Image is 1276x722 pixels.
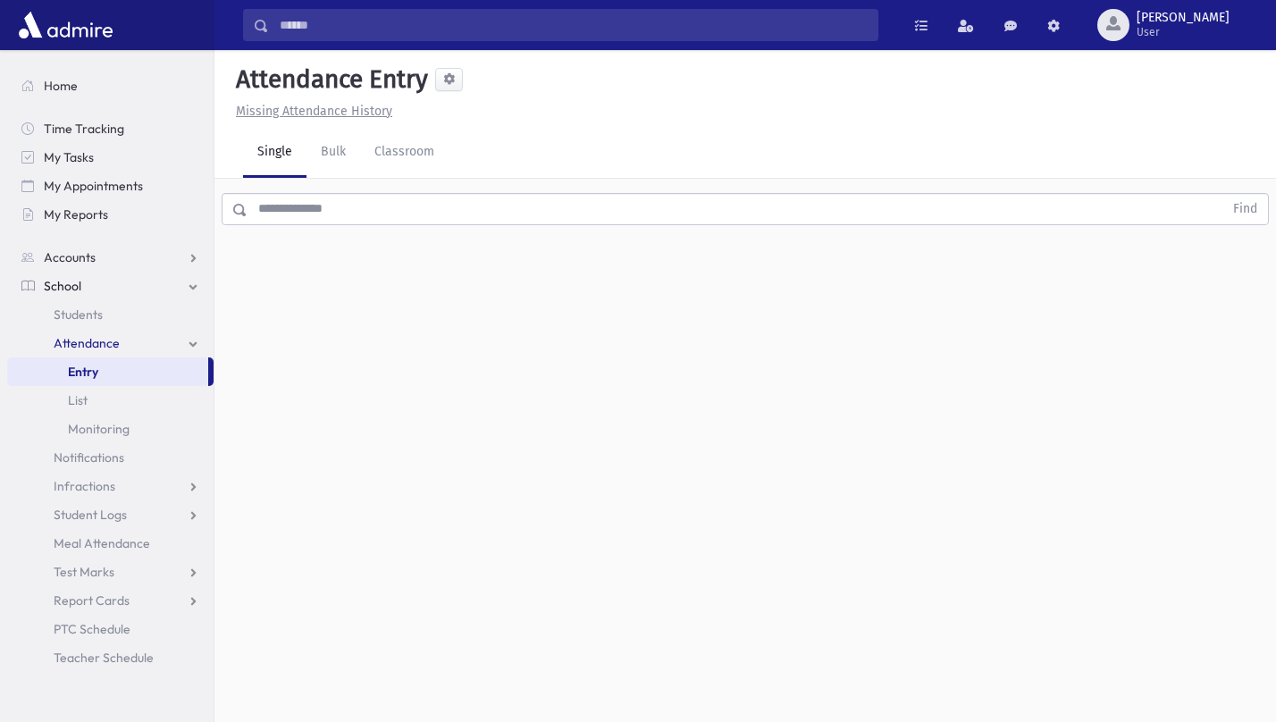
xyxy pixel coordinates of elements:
span: My Appointments [44,178,143,194]
span: Notifications [54,449,124,466]
a: Infractions [7,472,214,500]
span: Home [44,78,78,94]
a: Accounts [7,243,214,272]
h5: Attendance Entry [229,64,428,95]
span: My Reports [44,206,108,222]
a: Home [7,71,214,100]
a: Entry [7,357,208,386]
a: Teacher Schedule [7,643,214,672]
a: Monitoring [7,415,214,443]
button: Find [1222,194,1268,224]
a: My Tasks [7,143,214,172]
span: Test Marks [54,564,114,580]
a: Students [7,300,214,329]
span: PTC Schedule [54,621,130,637]
a: Bulk [306,128,360,178]
a: Classroom [360,128,449,178]
span: List [68,392,88,408]
span: Teacher Schedule [54,650,154,666]
a: Attendance [7,329,214,357]
span: User [1137,25,1230,39]
a: Notifications [7,443,214,472]
a: My Reports [7,200,214,229]
a: Student Logs [7,500,214,529]
a: My Appointments [7,172,214,200]
span: Monitoring [68,421,130,437]
u: Missing Attendance History [236,104,392,119]
a: Meal Attendance [7,529,214,558]
img: AdmirePro [14,7,117,43]
span: Entry [68,364,98,380]
span: School [44,278,81,294]
a: Missing Attendance History [229,104,392,119]
span: Time Tracking [44,121,124,137]
input: Search [269,9,877,41]
span: Student Logs [54,507,127,523]
a: Single [243,128,306,178]
span: Attendance [54,335,120,351]
a: PTC Schedule [7,615,214,643]
a: Report Cards [7,586,214,615]
span: Meal Attendance [54,535,150,551]
span: Report Cards [54,592,130,609]
span: Students [54,306,103,323]
a: Test Marks [7,558,214,586]
a: Time Tracking [7,114,214,143]
span: Infractions [54,478,115,494]
span: Accounts [44,249,96,265]
a: List [7,386,214,415]
span: [PERSON_NAME] [1137,11,1230,25]
a: School [7,272,214,300]
span: My Tasks [44,149,94,165]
